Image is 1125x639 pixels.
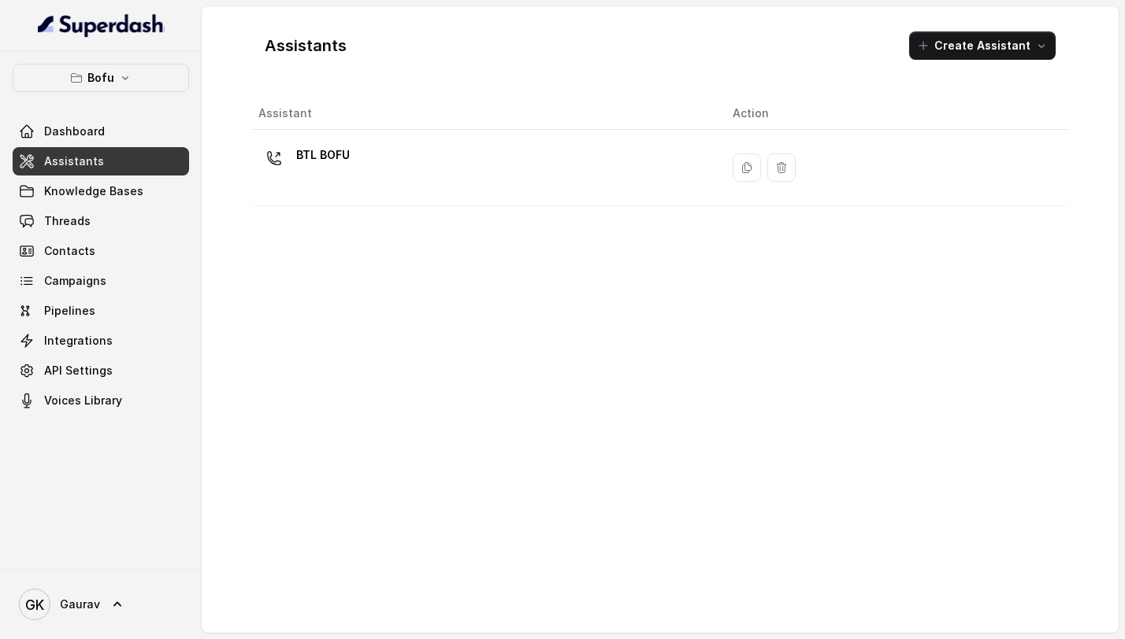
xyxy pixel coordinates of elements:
a: Assistants [13,147,189,175]
p: Bofu [87,68,114,87]
span: API Settings [44,363,113,379]
span: Assistants [44,153,104,169]
th: Action [720,98,1068,130]
button: Create Assistant [909,31,1056,60]
th: Assistant [252,98,720,130]
p: BTL BOFU [296,142,350,168]
h1: Assistants [265,33,347,58]
a: API Settings [13,356,189,385]
span: Integrations [44,333,113,349]
a: Integrations [13,327,189,355]
span: Voices Library [44,393,122,408]
button: Bofu [13,64,189,92]
text: GK [25,597,44,613]
span: Threads [44,213,91,229]
span: Contacts [44,243,95,259]
a: Contacts [13,237,189,265]
a: Threads [13,207,189,235]
img: light.svg [38,13,165,38]
span: Dashboard [44,124,105,139]
a: Gaurav [13,582,189,626]
span: Gaurav [60,597,100,612]
a: Voices Library [13,386,189,415]
a: Dashboard [13,117,189,146]
span: Knowledge Bases [44,183,143,199]
a: Knowledge Bases [13,177,189,205]
a: Pipelines [13,297,189,325]
span: Pipelines [44,303,95,319]
span: Campaigns [44,273,106,289]
a: Campaigns [13,267,189,295]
